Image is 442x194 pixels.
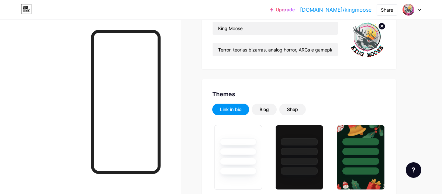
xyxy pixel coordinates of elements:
[287,106,298,113] div: Shop
[220,106,241,113] div: Link in bio
[213,43,338,56] input: Bio
[402,4,414,16] img: kingmoose
[381,6,393,13] div: Share
[348,21,386,59] img: kingmoose
[212,90,386,98] div: Themes
[213,22,338,35] input: Name
[270,7,295,12] a: Upgrade
[260,106,269,113] div: Blog
[300,6,371,14] a: [DOMAIN_NAME]/kingmoose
